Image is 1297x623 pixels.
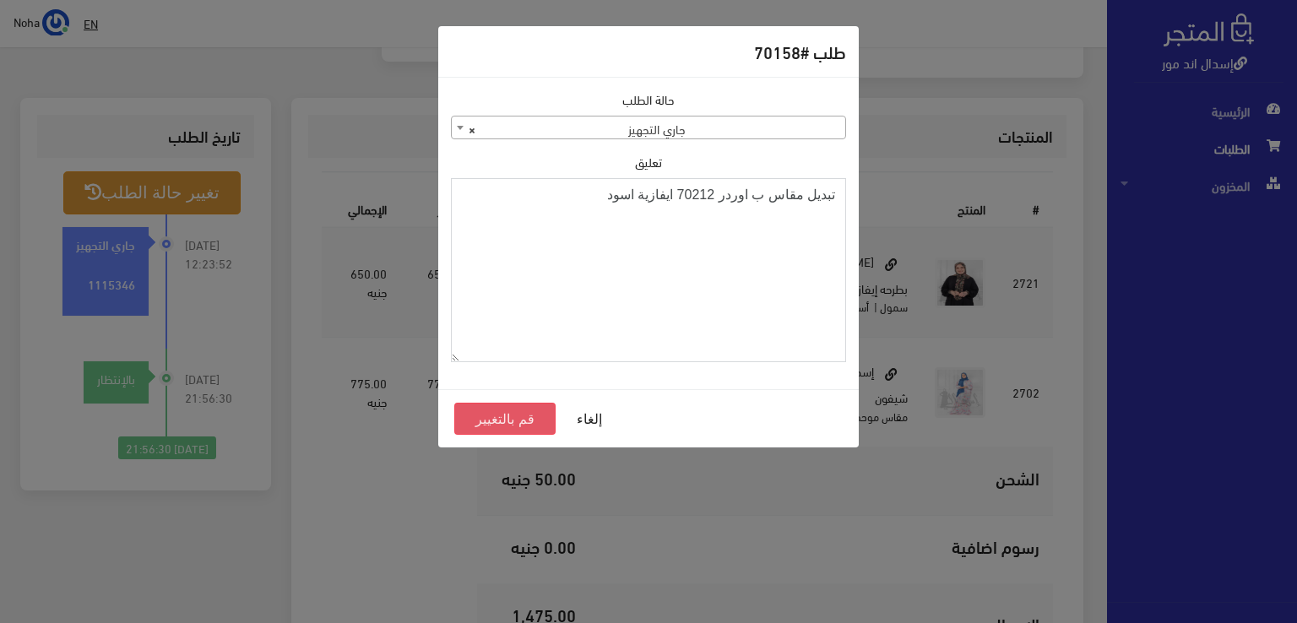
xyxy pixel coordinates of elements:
span: × [469,116,475,140]
span: جاري التجهيز [452,116,845,140]
h5: طلب #70158 [754,39,846,64]
button: إلغاء [556,403,623,435]
button: قم بالتغيير [454,403,556,435]
label: تعليق [635,153,662,171]
iframe: Drift Widget Chat Controller [20,507,84,572]
span: جاري التجهيز [451,116,846,139]
label: حالة الطلب [622,90,675,109]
